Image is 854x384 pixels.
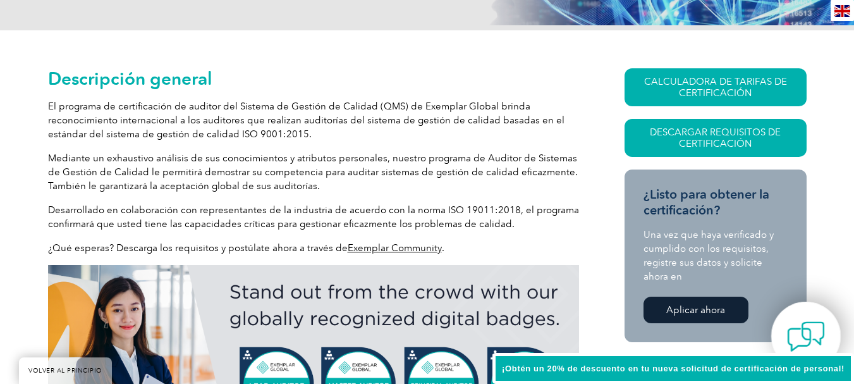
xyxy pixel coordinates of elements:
font: El programa de certificación de auditor del Sistema de Gestión de Calidad (QMS) de Exemplar Globa... [48,101,564,140]
font: . [442,242,444,254]
font: ¿Listo para obtener la certificación? [644,187,769,218]
font: Una vez que haya verificado y cumplido con los requisitos, registre sus datos y solicite ahora en [644,229,774,282]
font: VOLVER AL PRINCIPIO [28,367,102,375]
font: Aplicar ahora [666,304,725,316]
font: Desarrollado en colaboración con representantes de la industria de acuerdo con la norma ISO 19011... [48,204,579,230]
a: VOLVER AL PRINCIPIO [19,357,112,384]
font: ¿Qué esperas? Descarga los requisitos y postúlate ahora a través de [48,242,348,254]
font: Descargar requisitos de certificación [650,127,781,149]
font: Mediante un exhaustivo análisis de sus conocimientos y atributos personales, nuestro programa de ... [48,152,578,192]
a: Exemplar Community [348,242,442,254]
img: en [834,5,850,17]
font: CALCULADORA DE TARIFAS DE CERTIFICACIÓN [644,76,787,99]
font: ¡Obtén un 20% de descuento en tu nueva solicitud de certificación de personal! [502,364,845,373]
a: Aplicar ahora [644,297,748,323]
img: contact-chat.png [787,318,825,356]
a: CALCULADORA DE TARIFAS DE CERTIFICACIÓN [625,68,807,106]
font: Descripción general [48,68,212,89]
a: Descargar requisitos de certificación [625,119,807,157]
